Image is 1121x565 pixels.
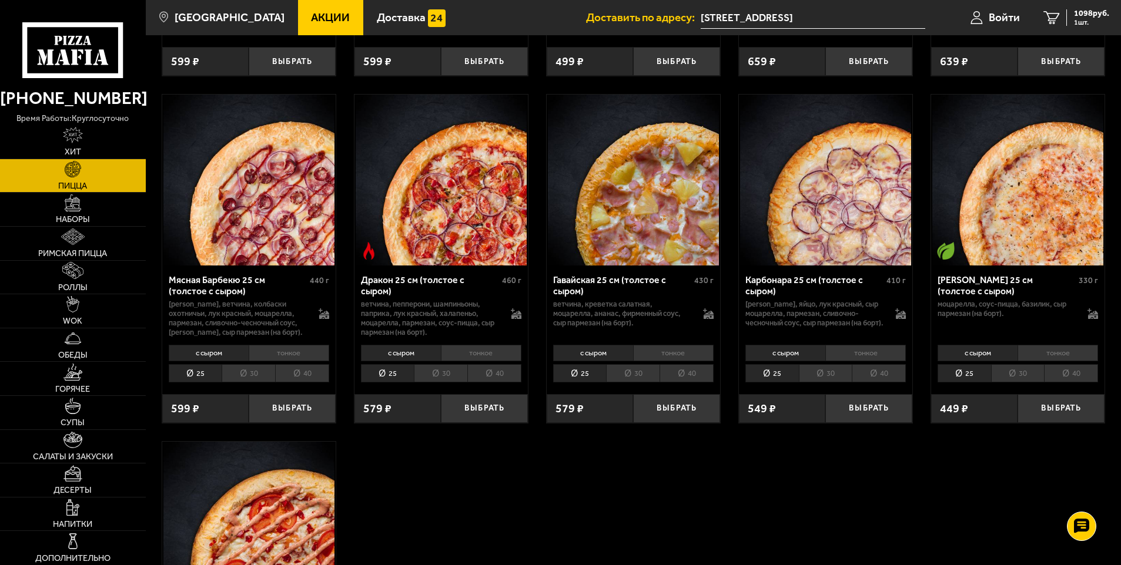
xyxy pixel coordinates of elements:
[361,300,500,337] p: ветчина, пепперони, шампиньоны, паприка, лук красный, халапеньо, моцарелла, пармезан, соус-пицца,...
[931,95,1105,265] a: Вегетарианское блюдоМаргарита 25 см (толстое с сыром)
[428,9,446,27] img: 15daf4d41897b9f0e9f617042186c801.svg
[249,47,336,76] button: Выбрать
[311,12,350,23] span: Акции
[825,345,906,361] li: тонкое
[886,275,906,285] span: 410 г
[938,364,991,382] li: 25
[938,300,1076,318] p: моцарелла, соус-пицца, базилик, сыр пармезан (на борт).
[932,95,1103,265] img: Маргарита 25 см (толстое с сыром)
[441,47,528,76] button: Выбрать
[745,274,884,297] div: Карбонара 25 см (толстое с сыром)
[249,345,329,361] li: тонкое
[633,47,720,76] button: Выбрать
[56,216,90,224] span: Наборы
[61,419,85,427] span: Супы
[825,394,912,423] button: Выбрать
[739,95,912,265] a: Карбонара 25 см (толстое с сыром)
[745,345,825,361] li: с сыром
[310,275,329,285] span: 440 г
[222,364,275,382] li: 30
[163,95,334,265] img: Мясная Барбекю 25 см (толстое с сыром)
[249,394,336,423] button: Выбрать
[55,385,90,394] span: Горячее
[169,364,222,382] li: 25
[825,47,912,76] button: Выбрать
[38,250,107,258] span: Римская пицца
[1044,364,1098,382] li: 40
[606,364,660,382] li: 30
[63,317,82,325] span: WOK
[1079,275,1098,285] span: 330 г
[360,242,378,260] img: Острое блюдо
[1018,394,1105,423] button: Выбрать
[502,275,521,285] span: 460 г
[441,345,521,361] li: тонкое
[171,403,199,415] span: 599 ₽
[556,403,584,415] span: 579 ₽
[361,274,499,297] div: Дракон 25 см (толстое с сыром)
[162,95,336,265] a: Мясная Барбекю 25 см (толстое с сыром)
[53,486,92,495] span: Десерты
[989,12,1020,23] span: Войти
[694,275,714,285] span: 430 г
[852,364,906,382] li: 40
[553,274,691,297] div: Гавайская 25 см (толстое с сыром)
[940,56,968,68] span: 639 ₽
[354,95,528,265] a: Острое блюдоДракон 25 см (толстое с сыром)
[467,364,521,382] li: 40
[799,364,852,382] li: 30
[175,12,285,23] span: [GEOGRAPHIC_DATA]
[275,364,329,382] li: 40
[553,364,607,382] li: 25
[745,364,799,382] li: 25
[586,12,701,23] span: Доставить по адресу:
[938,345,1018,361] li: с сыром
[363,56,391,68] span: 599 ₽
[65,148,81,156] span: Хит
[53,520,92,529] span: Напитки
[660,364,714,382] li: 40
[701,7,925,29] input: Ваш адрес доставки
[35,554,111,563] span: Дополнительно
[548,95,719,265] img: Гавайская 25 см (толстое с сыром)
[169,345,249,361] li: с сыром
[356,95,527,265] img: Дракон 25 см (толстое с сыром)
[58,351,88,359] span: Обеды
[1018,345,1098,361] li: тонкое
[169,300,307,337] p: [PERSON_NAME], ветчина, колбаски охотничьи, лук красный, моцарелла, пармезан, сливочно-чесночный ...
[748,403,776,415] span: 549 ₽
[553,345,633,361] li: с сыром
[169,274,307,297] div: Мясная Барбекю 25 см (толстое с сыром)
[58,182,87,190] span: Пицца
[1074,9,1109,18] span: 1098 руб.
[171,56,199,68] span: 599 ₽
[363,403,391,415] span: 579 ₽
[991,364,1045,382] li: 30
[547,95,720,265] a: Гавайская 25 см (толстое с сыром)
[58,284,88,292] span: Роллы
[1074,19,1109,26] span: 1 шт.
[937,242,955,260] img: Вегетарианское блюдо
[633,394,720,423] button: Выбрать
[745,300,884,328] p: [PERSON_NAME], яйцо, лук красный, сыр Моцарелла, пармезан, сливочно-чесночный соус, сыр пармезан ...
[33,453,113,461] span: Салаты и закуски
[633,345,714,361] li: тонкое
[748,56,776,68] span: 659 ₽
[740,95,911,265] img: Карбонара 25 см (толстое с сыром)
[938,274,1076,297] div: [PERSON_NAME] 25 см (толстое с сыром)
[377,12,426,23] span: Доставка
[1018,47,1105,76] button: Выбрать
[361,345,441,361] li: с сыром
[414,364,467,382] li: 30
[940,403,968,415] span: 449 ₽
[361,364,414,382] li: 25
[553,300,692,328] p: ветчина, креветка салатная, моцарелла, ананас, фирменный соус, сыр пармезан (на борт).
[556,56,584,68] span: 499 ₽
[441,394,528,423] button: Выбрать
